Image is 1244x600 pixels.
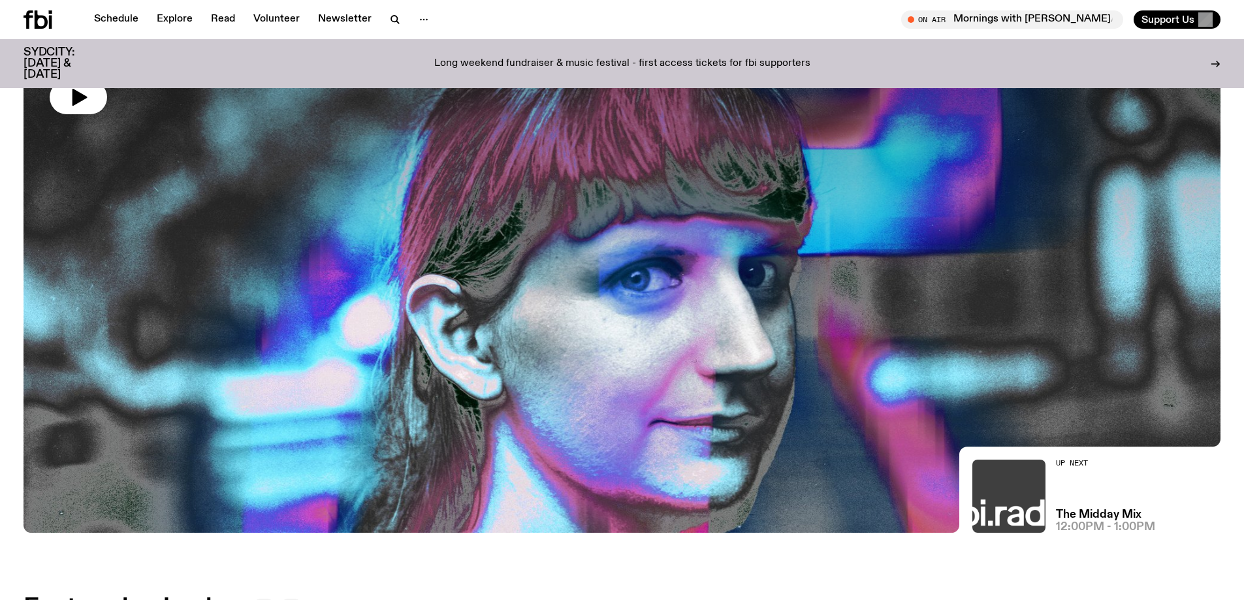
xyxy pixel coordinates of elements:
[24,47,107,80] h3: SYDCITY: [DATE] & [DATE]
[1056,509,1141,520] a: The Midday Mix
[149,10,200,29] a: Explore
[203,10,243,29] a: Read
[434,58,810,70] p: Long weekend fundraiser & music festival - first access tickets for fbi supporters
[1056,460,1155,467] h2: Up Next
[246,10,308,29] a: Volunteer
[86,10,146,29] a: Schedule
[1056,522,1155,533] span: 12:00pm - 1:00pm
[901,10,1123,29] button: On AirMornings with [PERSON_NAME]/ [PERSON_NAME] Takes on Sp*t*fy
[310,10,379,29] a: Newsletter
[1141,14,1194,25] span: Support Us
[1134,10,1220,29] button: Support Us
